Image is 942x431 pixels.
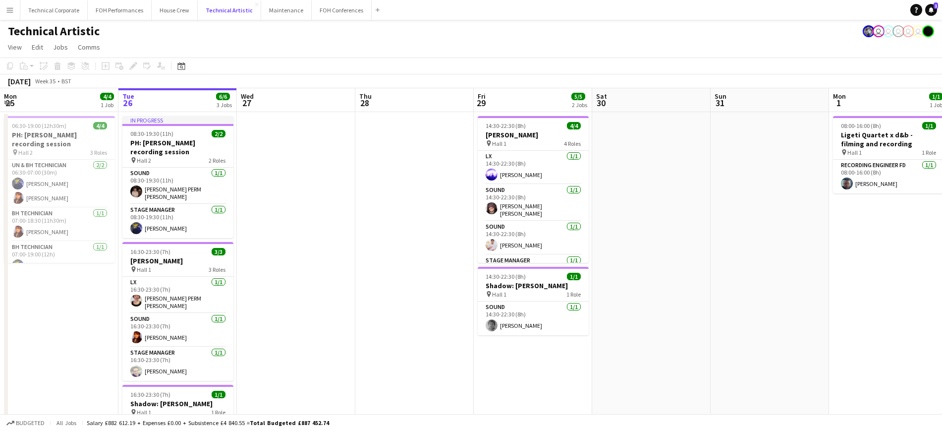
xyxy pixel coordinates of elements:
[209,266,225,273] span: 3 Roles
[478,185,589,221] app-card-role: Sound1/114:30-22:30 (8h)[PERSON_NAME] [PERSON_NAME]
[122,168,233,204] app-card-role: Sound1/108:30-19:30 (11h)[PERSON_NAME] PERM [PERSON_NAME]
[122,92,134,101] span: Tue
[478,302,589,335] app-card-role: Sound1/114:30-22:30 (8h)[PERSON_NAME]
[922,149,936,156] span: 1 Role
[4,116,115,263] app-job-card: 06:30-19:00 (12h30m)4/4PH: [PERSON_NAME] recording session Hall 23 RolesUN & BH Technician2/206:3...
[93,122,107,129] span: 4/4
[478,281,589,290] h3: Shadow: [PERSON_NAME]
[572,101,587,109] div: 2 Jobs
[49,41,72,54] a: Jobs
[359,92,372,101] span: Thu
[101,101,113,109] div: 1 Job
[28,41,47,54] a: Edit
[478,116,589,263] app-job-card: 14:30-22:30 (8h)4/4[PERSON_NAME] Hall 14 RolesLX1/114:30-22:30 (8h)[PERSON_NAME]Sound1/114:30-22:...
[564,140,581,147] span: 4 Roles
[74,41,104,54] a: Comms
[55,419,78,427] span: All jobs
[122,242,233,381] app-job-card: 16:30-23:30 (7h)3/3[PERSON_NAME] Hall 13 RolesLX1/116:30-23:30 (7h)[PERSON_NAME] PERM [PERSON_NAM...
[566,291,581,298] span: 1 Role
[4,242,115,275] app-card-role: BH Technician1/107:00-19:00 (12h)[PERSON_NAME]
[239,97,254,109] span: 27
[492,140,506,147] span: Hall 1
[902,25,914,37] app-user-avatar: Liveforce Admin
[122,116,233,124] div: In progress
[209,157,225,164] span: 2 Roles
[122,138,233,156] h3: PH: [PERSON_NAME] recording session
[20,0,88,20] button: Technical Corporate
[217,101,232,109] div: 3 Jobs
[53,43,68,52] span: Jobs
[16,420,45,427] span: Budgeted
[261,0,312,20] button: Maintenance
[4,130,115,148] h3: PH: [PERSON_NAME] recording session
[596,92,607,101] span: Sat
[122,399,233,408] h3: Shadow: [PERSON_NAME]
[358,97,372,109] span: 28
[873,25,885,37] app-user-avatar: Sally PERM Pochciol
[122,277,233,313] app-card-role: LX1/116:30-23:30 (7h)[PERSON_NAME] PERM [PERSON_NAME]
[78,43,100,52] span: Comms
[478,151,589,185] app-card-role: LX1/114:30-22:30 (8h)[PERSON_NAME]
[137,157,151,164] span: Hall 2
[121,97,134,109] span: 26
[925,4,937,16] a: 1
[863,25,875,37] app-user-avatar: Krisztian PERM Vass
[32,43,43,52] span: Edit
[478,255,589,289] app-card-role: Stage Manager1/1
[122,347,233,381] app-card-role: Stage Manager1/116:30-23:30 (7h)[PERSON_NAME]
[87,419,329,427] div: Salary £882 612.19 + Expenses £0.00 + Subsistence £4 840.55 =
[892,25,904,37] app-user-avatar: Abby Hubbard
[831,97,846,109] span: 1
[4,160,115,208] app-card-role: UN & BH Technician2/206:30-07:00 (30m)[PERSON_NAME][PERSON_NAME]
[4,208,115,242] app-card-role: BH Technician1/107:00-18:30 (11h30m)[PERSON_NAME]
[18,149,33,156] span: Hall 2
[211,409,225,416] span: 1 Role
[212,248,225,255] span: 3/3
[4,92,17,101] span: Mon
[476,97,486,109] span: 29
[241,92,254,101] span: Wed
[12,122,66,129] span: 06:30-19:00 (12h30m)
[2,97,17,109] span: 25
[5,418,46,429] button: Budgeted
[8,76,31,86] div: [DATE]
[478,267,589,335] app-job-card: 14:30-22:30 (8h)1/1Shadow: [PERSON_NAME] Hall 11 RoleSound1/114:30-22:30 (8h)[PERSON_NAME]
[486,122,526,129] span: 14:30-22:30 (8h)
[122,116,233,238] div: In progress08:30-19:30 (11h)2/2PH: [PERSON_NAME] recording session Hall 22 RolesSound1/108:30-19:...
[478,130,589,139] h3: [PERSON_NAME]
[130,248,170,255] span: 16:30-23:30 (7h)
[571,93,585,100] span: 5/5
[713,97,726,109] span: 31
[922,122,936,129] span: 1/1
[212,130,225,137] span: 2/2
[934,2,938,9] span: 1
[833,92,846,101] span: Mon
[216,93,230,100] span: 6/6
[312,0,372,20] button: FOH Conferences
[841,122,881,129] span: 08:00-16:00 (8h)
[922,25,934,37] app-user-avatar: Gabrielle Barr
[130,391,170,398] span: 16:30-23:30 (7h)
[152,0,198,20] button: House Crew
[130,130,173,137] span: 08:30-19:30 (11h)
[8,24,100,39] h1: Technical Artistic
[567,273,581,280] span: 1/1
[8,43,22,52] span: View
[478,92,486,101] span: Fri
[61,77,71,85] div: BST
[122,204,233,238] app-card-role: Stage Manager1/108:30-19:30 (11h)[PERSON_NAME]
[250,419,329,427] span: Total Budgeted £887 452.74
[100,93,114,100] span: 4/4
[4,41,26,54] a: View
[122,256,233,265] h3: [PERSON_NAME]
[478,221,589,255] app-card-role: Sound1/114:30-22:30 (8h)[PERSON_NAME]
[492,291,506,298] span: Hall 1
[715,92,726,101] span: Sun
[198,0,261,20] button: Technical Artistic
[595,97,607,109] span: 30
[88,0,152,20] button: FOH Performances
